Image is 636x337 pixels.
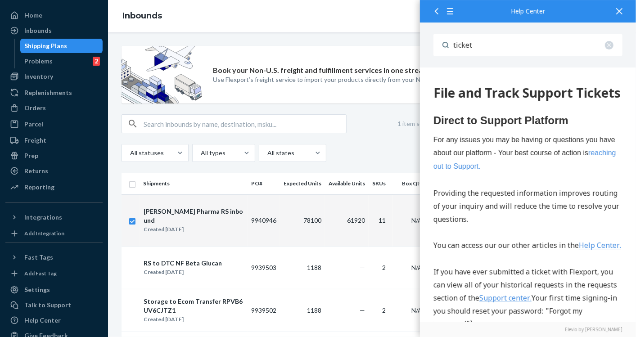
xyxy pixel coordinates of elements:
div: Help Center [433,8,622,14]
th: Box Qty [393,173,429,194]
a: Parcel [5,117,103,131]
a: Inbounds [122,11,162,21]
th: Shipments [140,173,248,194]
div: Created [DATE] [144,225,244,234]
span: 2 [382,264,386,271]
ol: breadcrumbs [115,3,169,29]
button: Integrations [5,210,103,225]
div: Integrations [24,213,62,222]
div: Shipping Plans [25,41,68,50]
div: Reporting [24,183,54,192]
span: 1188 [307,264,321,271]
div: Add Fast Tag [24,270,57,277]
span: Direct to Support Platform [14,47,149,59]
a: Home [5,8,103,22]
p: If you have ever submitted a ticket with Flexport, you can view all of your historical requests i... [14,198,203,263]
a: Inventory [5,69,103,84]
a: Inbounds [5,23,103,38]
button: Talk to Support [5,298,103,312]
div: Storage to Ecom Transfer RPVB6UV6CJTZ1 [144,297,244,315]
div: [PERSON_NAME] Pharma RS inbound [144,207,244,225]
a: Add Fast Tag [5,268,103,279]
a: Reporting [5,180,103,194]
div: Inbounds [24,26,52,35]
a: Help Center [5,313,103,328]
div: Freight [24,136,46,145]
input: Search [449,34,622,56]
a: Help Center. [159,173,201,183]
div: Home [24,11,42,20]
div: 2 [93,57,100,66]
div: Settings [24,285,50,294]
input: Search inbounds by name, destination, msku... [144,115,346,133]
button: Fast Tags [5,250,103,265]
div: Help Center [24,316,61,325]
a: Shipping Plans [20,39,103,53]
span: 78100 [303,216,321,224]
td: 9939502 [248,289,280,332]
th: SKUs [369,173,393,194]
div: Prep [24,151,38,160]
span: 2 [382,306,386,314]
input: All states [266,148,267,157]
p: Book your Non-U.S. freight and fulfillment services in one streamlined flow. [213,65,463,76]
span: — [360,264,365,271]
div: Parcel [24,120,43,129]
td: 9940946 [248,194,280,246]
span: For any issues you may be having or questions you have about our platform - Your best course of a... [14,68,196,103]
div: Problems [25,57,53,66]
input: All types [200,148,201,157]
div: 1 item selected [397,115,450,133]
div: Fast Tags [24,253,53,262]
th: PO# [248,173,280,194]
span: Soporte [18,6,50,14]
div: Orders [24,103,46,112]
a: Add Integration [5,228,103,239]
a: Orders [5,101,103,115]
a: Elevio by [PERSON_NAME] [433,326,622,333]
div: Replenishments [24,88,72,97]
a: Support center. [59,225,112,235]
span: — [360,306,365,314]
p: Providing the requested information improves routing of your inquiry and will reduce the time to ... [14,119,203,158]
span: N/A [411,306,422,314]
th: Available Units [325,173,369,194]
td: 9939503 [248,246,280,289]
input: All statuses [129,148,130,157]
div: Returns [24,166,48,175]
span: N/A [411,216,422,224]
a: Problems2 [20,54,103,68]
div: 358 File and Track Support Tickets [14,18,203,33]
th: Expected Units [280,173,325,194]
div: Inventory [24,72,53,81]
div: Created [DATE] [144,268,222,277]
span: 61920 [347,216,365,224]
div: Talk to Support [24,301,71,310]
a: Prep [5,148,103,163]
a: Returns [5,164,103,178]
a: Settings [5,283,103,297]
span: 11 [379,216,386,224]
div: Add Integration [24,229,64,237]
p: You can access our our other articles in the [14,171,203,184]
a: Freight [5,133,103,148]
p: Use Flexport’s freight service to import your products directly from your Non-U.S. supplier or port. [213,75,487,84]
a: Replenishments [5,85,103,100]
span: N/A [411,264,422,271]
div: RS to DTC NF Beta Glucan [144,259,222,268]
span: 1188 [307,306,321,314]
div: Created [DATE] [144,315,244,324]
